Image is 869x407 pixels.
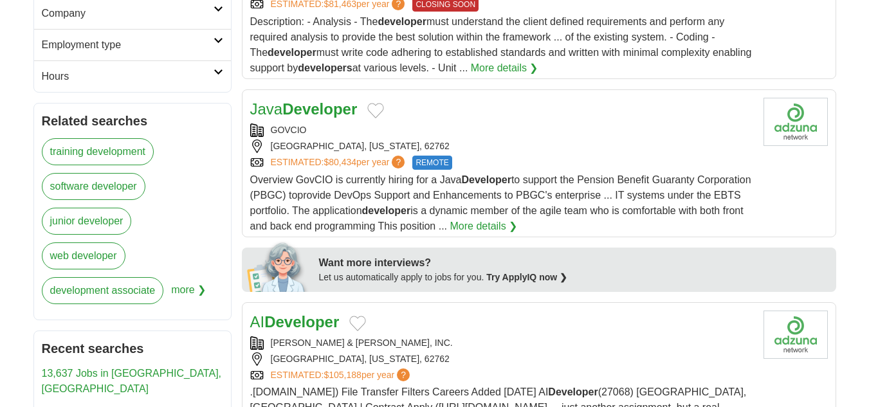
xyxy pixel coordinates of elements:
h2: Recent searches [42,339,223,358]
img: Company logo [764,311,828,359]
strong: Developer [282,100,357,118]
span: Description: - Analysis - The must understand the client defined requirements and perform any req... [250,16,752,73]
a: More details ❯ [450,219,518,234]
span: REMOTE [412,156,452,170]
button: Add to favorite jobs [367,103,384,118]
strong: Developer [264,313,339,330]
img: apply-iq-scientist.png [247,240,309,292]
span: $80,434 [324,157,356,167]
a: 13,637 Jobs in [GEOGRAPHIC_DATA], [GEOGRAPHIC_DATA] [42,368,222,394]
h2: Hours [42,69,214,84]
img: GovCIO logo [764,98,828,146]
a: AIDeveloper [250,313,340,330]
div: Let us automatically apply to jobs for you. [319,271,828,284]
strong: Developer [462,174,511,185]
div: [GEOGRAPHIC_DATA], [US_STATE], 62762 [250,352,753,366]
span: Overview GovCIO is currently hiring for a Java to support the Pension Benefit Guaranty Corporatio... [250,174,751,231]
a: web developer [42,242,125,269]
a: ESTIMATED:$80,434per year? [271,156,408,170]
strong: developer [268,47,316,58]
strong: developer [362,205,411,216]
div: Want more interviews? [319,255,828,271]
a: GOVCIO [271,125,307,135]
a: More details ❯ [471,60,538,76]
a: ESTIMATED:$105,188per year? [271,368,413,382]
a: Hours [34,60,231,92]
a: Employment type [34,29,231,60]
a: training development [42,138,154,165]
strong: developer [378,16,426,27]
a: Try ApplyIQ now ❯ [486,272,567,282]
span: ? [397,368,410,381]
a: junior developer [42,208,132,235]
span: ? [392,156,405,168]
h2: Company [42,6,214,21]
strong: Developer [548,386,598,397]
div: [GEOGRAPHIC_DATA], [US_STATE], 62762 [250,140,753,153]
a: development associate [42,277,164,304]
span: $105,188 [324,370,361,380]
span: more ❯ [171,277,206,312]
a: software developer [42,173,145,200]
a: JavaDeveloper [250,100,358,118]
button: Add to favorite jobs [349,316,366,331]
div: [PERSON_NAME] & [PERSON_NAME], INC. [250,336,753,350]
strong: developers [298,62,352,73]
h2: Employment type [42,37,214,53]
h2: Related searches [42,111,223,131]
